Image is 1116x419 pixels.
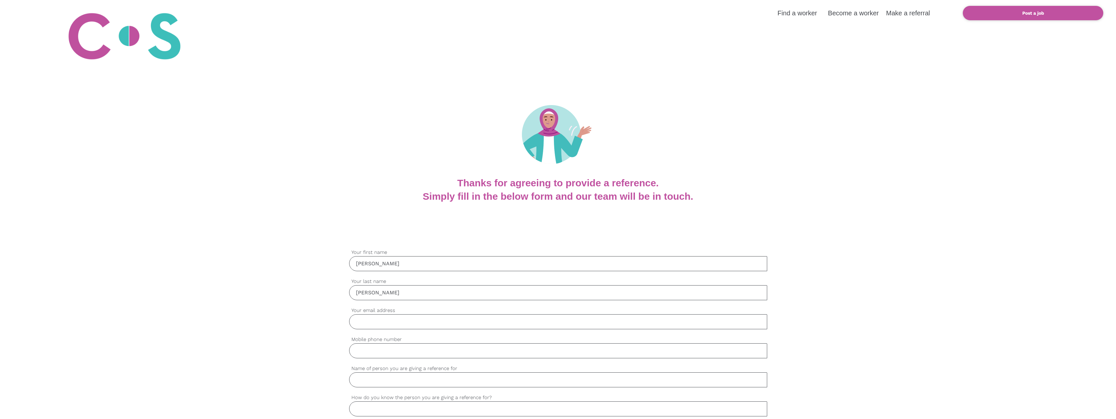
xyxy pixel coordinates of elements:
[349,307,767,314] label: Your email address
[828,9,879,17] a: Become a worker
[886,9,930,17] a: Make a referral
[349,278,767,285] label: Your last name
[778,9,817,17] a: Find a worker
[1022,10,1044,16] b: Post a job
[349,365,767,372] label: Name of person you are giving a reference for
[963,6,1103,20] a: Post a job
[457,178,659,188] b: Thanks for agreeing to provide a reference.
[423,191,693,202] b: Simply fill in the below form and our team will be in touch.
[349,249,767,256] label: Your first name
[349,394,767,401] label: How do you know the person you are giving a reference for?
[349,336,767,343] label: Mobile phone number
